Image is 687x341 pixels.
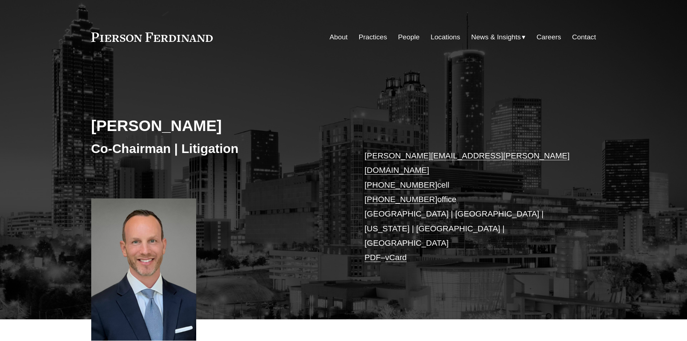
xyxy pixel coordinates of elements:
a: PDF [365,253,381,262]
a: [PERSON_NAME][EMAIL_ADDRESS][PERSON_NAME][DOMAIN_NAME] [365,151,570,175]
span: News & Insights [471,31,521,44]
a: Locations [431,30,460,44]
a: People [398,30,420,44]
a: Careers [537,30,561,44]
h2: [PERSON_NAME] [91,116,344,135]
h3: Co-Chairman | Litigation [91,141,344,157]
a: [PHONE_NUMBER] [365,195,437,204]
a: About [330,30,348,44]
a: folder dropdown [471,30,526,44]
a: Practices [358,30,387,44]
a: [PHONE_NUMBER] [365,180,437,189]
a: Contact [572,30,596,44]
a: vCard [385,253,407,262]
p: cell office [GEOGRAPHIC_DATA] | [GEOGRAPHIC_DATA] | [US_STATE] | [GEOGRAPHIC_DATA] | [GEOGRAPHIC_... [365,149,575,265]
